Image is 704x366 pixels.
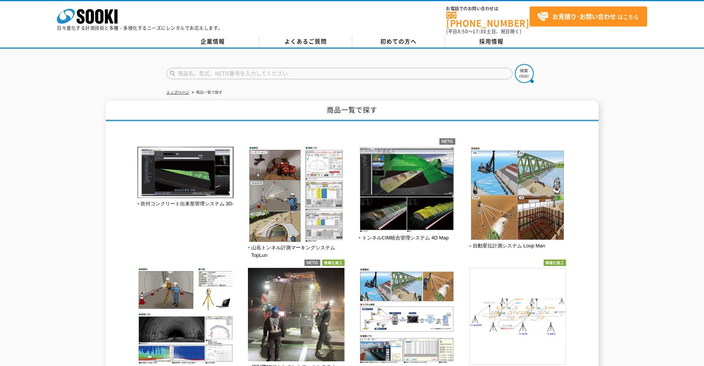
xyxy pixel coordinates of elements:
span: 山岳トンネル計測マーキングシステム TopLun [248,244,345,260]
a: トップページ [166,90,189,94]
span: 初めての方へ [380,37,417,45]
a: [PHONE_NUMBER] [446,12,530,27]
span: お電話でのお問い合わせは [446,6,530,11]
img: 情報化施工 [322,260,345,266]
span: はこちら [537,11,639,22]
strong: お見積り･お問い合わせ [552,12,616,21]
a: 初めての方へ [352,36,445,47]
img: 自動変位計測システム Loop Man Lite [359,268,455,366]
span: 自動変位計測システム Loop Man [469,242,546,250]
a: 吹付コンクリート出来形管理システム 3D- [137,193,234,206]
a: 企業情報 [166,36,259,47]
img: トンネルCIM統合管理システム 4D Map [359,147,455,234]
img: トンネル内空計測システム 3D Tube [137,268,234,366]
a: お見積り･お問い合わせはこちら [530,6,647,27]
span: 8:50 [458,28,468,35]
a: 山岳トンネル計測マーキングシステム TopLun [248,237,345,258]
img: netis [439,138,455,145]
img: 切削機3Dマシンコントロールシステム [248,268,345,363]
span: 吹付コンクリート出来形管理システム 3D- [137,200,234,208]
img: 吹付コンクリート出来形管理システム 3D- [137,147,234,200]
a: 採用情報 [445,36,538,47]
span: トンネルCIM統合管理システム 4D Map [359,234,449,242]
img: 自動変位計測システム Loop Man [469,147,566,242]
a: 自動変位計測システム Loop Man [469,235,566,249]
input: 商品名、型式、NETIS番号を入力してください [166,68,513,79]
a: よくあるご質問 [259,36,352,47]
h1: 商品一覧で探す [106,100,599,121]
p: 日々進化する計測技術と多種・多様化するニーズにレンタルでお応えします。 [57,26,223,30]
span: 17:30 [473,28,486,35]
img: 山岳トンネル計測マーキングシステム TopLun [248,147,345,244]
img: netis [304,260,320,266]
img: 情報化施工 [544,260,566,266]
img: btn_search.png [515,64,534,83]
li: 商品一覧で探す [190,89,223,97]
a: トンネルCIM統合管理システム 4D Map [359,227,455,241]
span: (平日 ～ 土日、祝日除く) [446,28,521,35]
